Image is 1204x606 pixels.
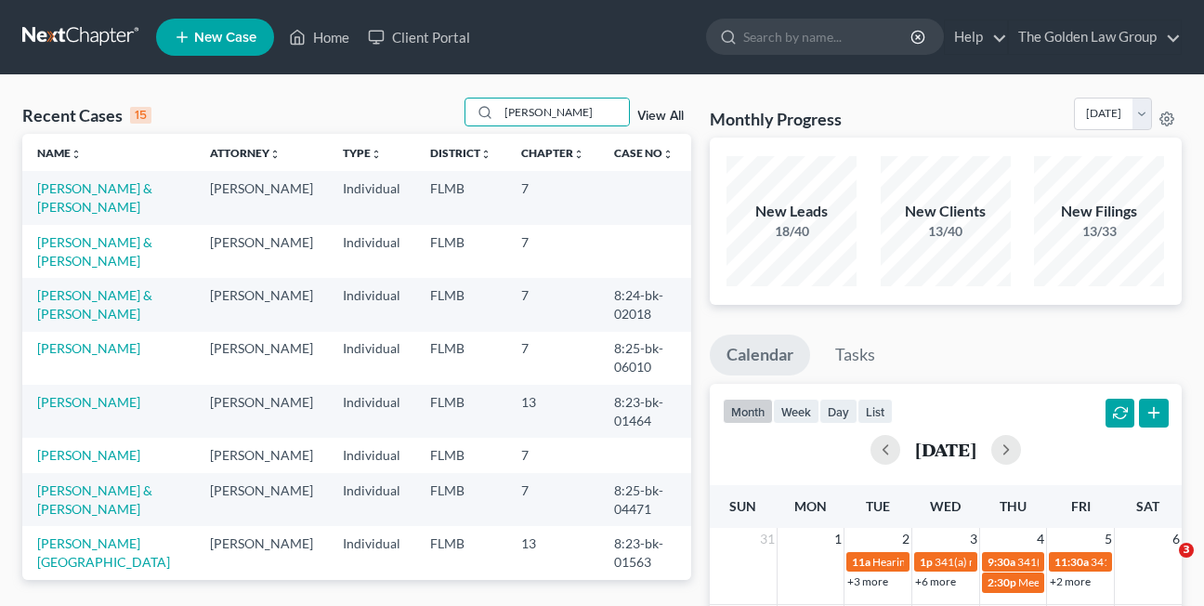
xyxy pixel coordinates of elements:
td: FLMB [415,385,506,438]
span: 2 [900,528,911,550]
td: Individual [328,332,415,385]
a: Chapterunfold_more [521,146,584,160]
div: 18/40 [726,222,857,241]
span: 5 [1103,528,1114,550]
td: [PERSON_NAME] [195,385,328,438]
td: 13 [506,385,599,438]
a: +2 more [1050,574,1091,588]
td: 8:23-bk-01563 [599,526,691,579]
td: 13 [506,526,599,579]
span: Sat [1136,498,1159,514]
a: Case Nounfold_more [614,146,674,160]
h2: [DATE] [915,440,976,459]
span: 2:30p [988,575,1016,589]
td: 7 [506,438,599,472]
iframe: Intercom live chat [1141,543,1185,587]
span: 341(a) meeting for [PERSON_NAME] [935,555,1114,569]
div: 15 [130,107,151,124]
td: FLMB [415,526,506,579]
span: 11:30a [1054,555,1089,569]
a: +6 more [915,574,956,588]
a: Typeunfold_more [343,146,382,160]
button: month [723,399,773,424]
td: Individual [328,385,415,438]
a: Calendar [710,335,810,375]
a: View All [637,110,684,123]
div: Recent Cases [22,104,151,126]
td: 7 [506,332,599,385]
td: FLMB [415,438,506,472]
a: [PERSON_NAME] & [PERSON_NAME] [37,180,152,215]
span: 341(a) meeting for [PERSON_NAME] [1017,555,1197,569]
td: [PERSON_NAME] [195,278,328,331]
td: [PERSON_NAME] [195,171,328,224]
span: Mon [794,498,827,514]
a: [PERSON_NAME] [37,394,140,410]
a: Home [280,20,359,54]
span: Wed [930,498,961,514]
span: 6 [1171,528,1182,550]
td: FLMB [415,225,506,278]
td: 7 [506,171,599,224]
span: Thu [1000,498,1027,514]
td: Individual [328,278,415,331]
td: FLMB [415,473,506,526]
div: New Clients [881,201,1011,222]
span: 3 [968,528,979,550]
span: 11a [852,555,870,569]
a: [PERSON_NAME] & [PERSON_NAME] [37,287,152,322]
td: FLMB [415,278,506,331]
a: Client Portal [359,20,479,54]
input: Search by name... [499,99,629,125]
td: Individual [328,473,415,526]
td: [PERSON_NAME] [195,438,328,472]
i: unfold_more [269,149,281,160]
i: unfold_more [573,149,584,160]
td: Individual [328,171,415,224]
span: New Case [194,31,256,45]
td: [PERSON_NAME] [195,332,328,385]
td: [PERSON_NAME] [195,225,328,278]
span: Tue [866,498,890,514]
a: Districtunfold_more [430,146,491,160]
a: [PERSON_NAME][GEOGRAPHIC_DATA] [37,535,170,570]
a: The Golden Law Group [1009,20,1181,54]
button: week [773,399,819,424]
span: Fri [1071,498,1091,514]
td: FLMB [415,171,506,224]
td: 7 [506,278,599,331]
span: 4 [1035,528,1046,550]
span: Sun [729,498,756,514]
td: FLMB [415,332,506,385]
a: +3 more [847,574,888,588]
a: [PERSON_NAME] & [PERSON_NAME] [37,482,152,517]
td: Individual [328,526,415,579]
a: Tasks [818,335,892,375]
a: [PERSON_NAME] [37,340,140,356]
td: Individual [328,225,415,278]
td: 8:24-bk-02018 [599,278,691,331]
td: 8:23-bk-01464 [599,385,691,438]
h3: Monthly Progress [710,108,842,130]
a: Attorneyunfold_more [210,146,281,160]
button: day [819,399,857,424]
td: 8:25-bk-06010 [599,332,691,385]
td: 8:25-bk-04471 [599,473,691,526]
span: 1 [832,528,844,550]
span: Hearing for [PERSON_NAME] [872,555,1017,569]
span: 1p [920,555,933,569]
a: Help [945,20,1007,54]
a: [PERSON_NAME] [37,447,140,463]
i: unfold_more [480,149,491,160]
td: Individual [328,438,415,472]
div: New Leads [726,201,857,222]
div: 13/40 [881,222,1011,241]
button: list [857,399,893,424]
div: 13/33 [1034,222,1164,241]
span: 3 [1179,543,1194,558]
i: unfold_more [71,149,82,160]
span: 31 [758,528,777,550]
td: [PERSON_NAME] [195,473,328,526]
td: 7 [506,473,599,526]
a: Nameunfold_more [37,146,82,160]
